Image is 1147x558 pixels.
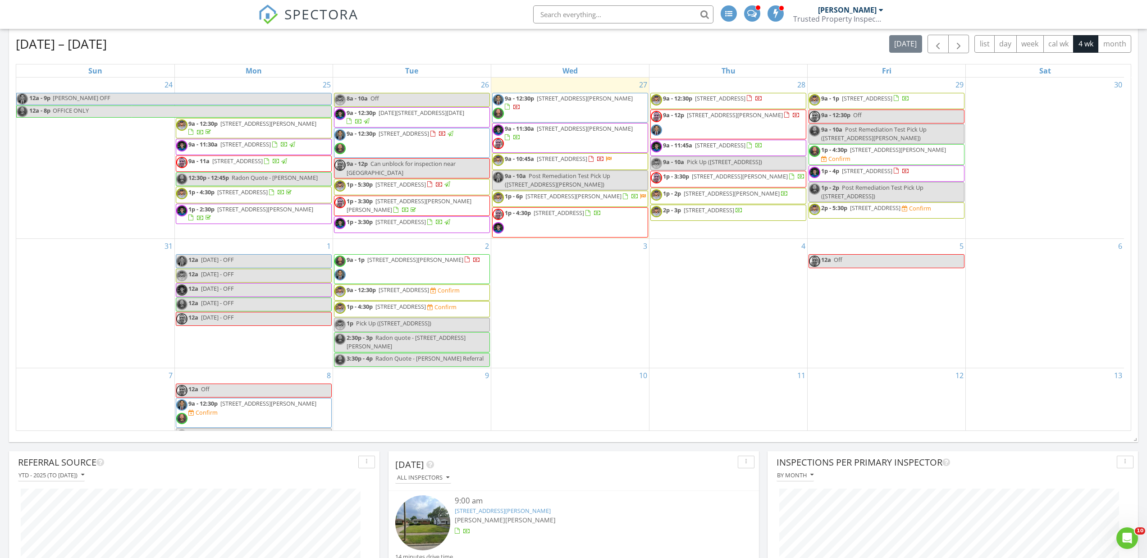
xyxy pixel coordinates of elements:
[244,64,264,77] a: Monday
[347,302,373,311] span: 1p - 4:30p
[163,78,174,92] a: Go to August 24, 2025
[356,319,431,327] span: Pick Up ([STREET_ADDRESS])
[809,111,820,122] img: 20220927_07463w2222227.jpg
[370,94,379,102] span: Off
[176,430,187,441] img: iovine_8785.jpg
[395,495,450,550] img: streetview
[493,94,504,105] img: iovine_8785.jpg
[842,94,892,102] span: [STREET_ADDRESS]
[505,192,523,200] span: 1p - 6p
[808,238,966,368] td: Go to September 5, 2025
[188,157,288,165] a: 9a - 11a [STREET_ADDRESS]
[651,189,662,201] img: kyle.jpg
[809,256,820,267] img: 20220927_07463w2222227.jpg
[397,475,449,481] div: All Inspectors
[347,109,464,125] a: 9a - 12:30p [DATE][STREET_ADDRESS][DATE]
[16,238,174,368] td: Go to August 31, 2025
[537,155,587,163] span: [STREET_ADDRESS]
[53,94,110,102] span: [PERSON_NAME] OFF
[1112,368,1124,383] a: Go to September 13, 2025
[651,141,662,152] img: lucas_headshot.png
[1043,35,1074,53] button: cal wk
[347,354,373,362] span: 3:30p - 4p
[321,78,333,92] a: Go to August 25, 2025
[533,5,713,23] input: Search everything...
[966,368,1124,449] td: Go to September 13, 2025
[1116,239,1124,253] a: Go to September 6, 2025
[808,78,966,238] td: Go to August 29, 2025
[821,146,847,154] span: 1p - 4:30p
[777,469,814,481] button: By month
[505,124,534,133] span: 9a - 11:30a
[176,270,187,281] img: kyle.jpg
[492,123,648,153] a: 9a - 11:30a [STREET_ADDRESS][PERSON_NAME]
[695,94,745,102] span: [STREET_ADDRESS]
[505,94,633,111] a: 9a - 12:30p [STREET_ADDRESS][PERSON_NAME]
[375,354,484,362] span: Radon Quote - [PERSON_NAME] Referral
[176,299,187,310] img: ryan_2.png
[347,286,430,294] a: 9a - 12:30p [STREET_ADDRESS]
[928,35,949,53] button: Previous
[188,140,218,148] span: 9a - 11:30a
[505,209,531,217] span: 1p - 4:30p
[176,385,187,396] img: 20220927_07463w2222227.jpg
[821,167,909,175] a: 1p - 4p [STREET_ADDRESS]
[334,216,490,233] a: 1p - 3:30p [STREET_ADDRESS]
[188,188,293,196] a: 1p - 4:30p [STREET_ADDRESS]
[966,78,1124,238] td: Go to August 30, 2025
[850,204,900,212] span: [STREET_ADDRESS]
[1037,64,1053,77] a: Saturday
[821,256,831,264] span: 12a
[174,78,333,238] td: Go to August 25, 2025
[188,119,218,128] span: 9a - 12:30p
[493,209,504,220] img: 20220927_07463w2222227.jpg
[188,284,198,293] span: 12a
[493,138,504,149] img: 20220927_07463w2222227.jpg
[17,106,28,117] img: ryan_2.png
[347,129,455,137] a: 9a - 12:30p [STREET_ADDRESS]
[994,35,1017,53] button: day
[430,286,460,295] a: Confirm
[347,286,376,294] span: 9a - 12:30p
[176,399,187,411] img: iovine_8785.jpg
[828,155,850,162] div: Confirm
[493,222,504,233] img: lucas_headshot.png
[493,172,504,183] img: iovine_8785.jpg
[687,158,762,166] span: Pick Up ([STREET_ADDRESS])
[176,187,332,203] a: 1p - 4:30p [STREET_ADDRESS]
[167,368,174,383] a: Go to September 7, 2025
[692,172,788,180] span: [STREET_ADDRESS][PERSON_NAME]
[808,368,966,449] td: Go to September 12, 2025
[334,107,490,128] a: 9a - 12:30p [DATE][STREET_ADDRESS][DATE]
[663,141,763,149] a: 9a - 11:45a [STREET_ADDRESS]
[809,125,820,137] img: ryan_2.png
[188,205,215,213] span: 1p - 2:30p
[176,174,187,185] img: ryan_2.png
[663,111,800,119] a: 9a - 12p [STREET_ADDRESS][PERSON_NAME]
[334,256,346,267] img: ryan_2.png
[188,430,294,446] span: Post Remediation Test Pick Up ([STREET_ADDRESS][PERSON_NAME])
[491,368,649,449] td: Go to September 10, 2025
[663,172,805,180] a: 1p - 3:30p [STREET_ADDRESS][PERSON_NAME]
[201,256,234,264] span: [DATE] - OFF
[176,205,187,216] img: lucas_headshot.png
[880,64,893,77] a: Friday
[375,302,426,311] span: [STREET_ADDRESS]
[334,197,346,208] img: 20220927_07463w2222227.jpg
[651,172,662,183] img: 20220927_07463w2222227.jpg
[176,204,332,224] a: 1p - 2:30p [STREET_ADDRESS][PERSON_NAME]
[334,284,490,301] a: 9a - 12:30p [STREET_ADDRESS] Confirm
[505,516,556,524] span: [PERSON_NAME]
[53,106,89,114] span: OFFICE ONLY
[212,157,263,165] span: [STREET_ADDRESS]
[334,286,346,297] img: kyle.jpg
[663,94,763,102] a: 9a - 12:30p [STREET_ADDRESS]
[493,124,504,136] img: lucas_headshot.png
[650,110,806,139] a: 9a - 12p [STREET_ADDRESS][PERSON_NAME]
[493,155,504,166] img: kyle.jpg
[800,239,807,253] a: Go to September 4, 2025
[505,155,613,163] a: 9a - 10:45a [STREET_ADDRESS]
[347,180,452,188] a: 1p - 5:30p [STREET_ADDRESS]
[188,399,218,407] span: 9a - 12:30p
[176,157,187,168] img: 20220927_07463w2222227.jpg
